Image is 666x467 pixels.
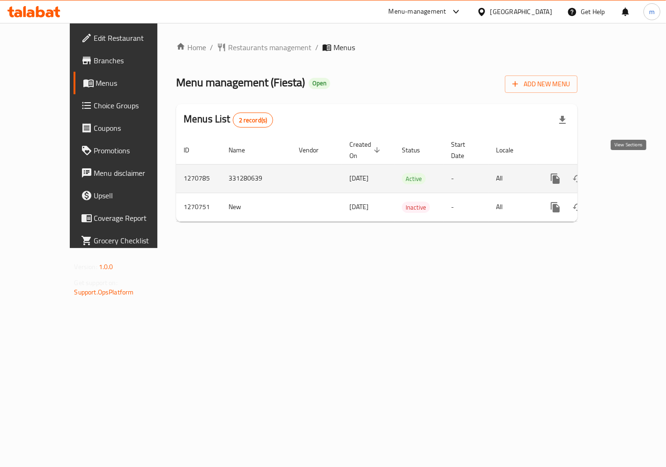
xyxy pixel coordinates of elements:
div: Inactive [402,202,430,213]
a: Upsell [74,184,181,207]
span: Status [402,144,432,156]
div: Total records count [233,113,274,128]
span: m [649,7,655,17]
a: Menus [74,72,181,94]
a: Coupons [74,117,181,139]
td: All [488,164,537,193]
span: Upsell [94,190,173,201]
span: ID [184,144,201,156]
a: Support.OpsPlatform [74,286,134,298]
button: more [544,196,567,218]
span: Branches [94,55,173,66]
td: New [221,193,291,221]
span: Menu disclaimer [94,167,173,179]
a: Menu disclaimer [74,162,181,184]
span: Locale [496,144,525,156]
button: Add New Menu [505,75,577,93]
div: Open [309,78,330,89]
button: Change Status [567,167,589,190]
td: 1270785 [176,164,221,193]
span: Menus [333,42,355,53]
span: Coverage Report [94,212,173,224]
span: Coupons [94,122,173,134]
span: Menus [96,77,173,89]
span: Menu management ( Fiesta ) [176,72,305,93]
span: Active [402,173,426,184]
a: Promotions [74,139,181,162]
span: Inactive [402,202,430,213]
span: [DATE] [349,172,369,184]
td: 1270751 [176,193,221,221]
table: enhanced table [176,136,642,222]
span: Get support on: [74,277,118,289]
span: Add New Menu [512,78,570,90]
span: Choice Groups [94,100,173,111]
span: Restaurants management [228,42,311,53]
span: Edit Restaurant [94,32,173,44]
th: Actions [537,136,642,165]
div: [GEOGRAPHIC_DATA] [490,7,552,17]
td: All [488,193,537,221]
h2: Menus List [184,112,273,128]
span: Version: [74,261,97,273]
td: - [444,164,488,193]
a: Grocery Checklist [74,229,181,252]
span: Promotions [94,145,173,156]
span: Start Date [451,139,477,161]
td: 331280639 [221,164,291,193]
a: Restaurants management [217,42,311,53]
button: Change Status [567,196,589,218]
span: Open [309,79,330,87]
span: Grocery Checklist [94,235,173,246]
span: 2 record(s) [233,116,273,125]
div: Export file [551,109,574,131]
span: Vendor [299,144,331,156]
td: - [444,193,488,221]
span: Created On [349,139,383,161]
span: Name [229,144,257,156]
nav: breadcrumb [176,42,577,53]
a: Coverage Report [74,207,181,229]
a: Choice Groups [74,94,181,117]
span: [DATE] [349,201,369,213]
a: Edit Restaurant [74,27,181,49]
button: more [544,167,567,190]
a: Branches [74,49,181,72]
li: / [315,42,318,53]
li: / [210,42,213,53]
a: Home [176,42,206,53]
span: 1.0.0 [99,261,113,273]
div: Menu-management [389,6,446,17]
